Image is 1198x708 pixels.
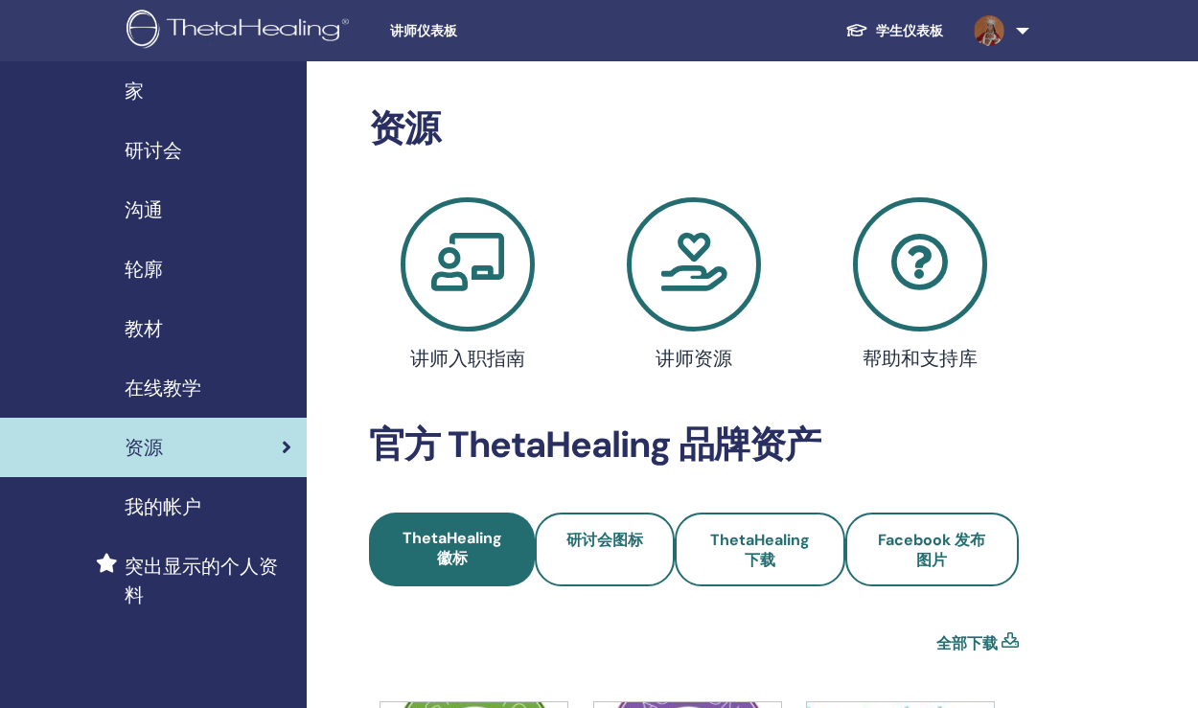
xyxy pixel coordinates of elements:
a: ThetaHealing 徽标 [369,513,535,586]
span: 讲师仪表板 [390,21,678,41]
span: 资源 [125,433,163,462]
a: 学生仪表板 [830,13,958,49]
h4: 帮助和支持库 [848,347,990,370]
img: logo.png [127,10,356,53]
span: 沟通 [125,195,163,224]
a: 讲师入职指南 [366,197,569,377]
a: 帮助和支持库 [818,197,1022,377]
span: 研讨会 [125,136,182,165]
h4: 讲师资源 [623,347,765,370]
span: 在线教学 [125,374,201,402]
span: 家 [125,77,144,105]
img: default.jpg [974,15,1004,46]
a: 全部下载 [936,632,998,655]
span: 突出显示的个人资料 [125,552,291,609]
img: graduation-cap-white.svg [845,22,868,38]
span: Facebook 发布图片 [878,530,985,570]
span: ThetaHealing 下载 [710,530,810,570]
a: Facebook 发布图片 [845,513,1019,586]
a: ThetaHealing 下载 [675,513,844,586]
span: ThetaHealing 徽标 [403,528,502,568]
a: 讲师资源 [592,197,795,377]
span: 我的帐户 [125,492,201,521]
a: 研讨会图标 [535,513,675,586]
h4: 讲师入职指南 [397,347,539,370]
span: 轮廓 [125,255,163,284]
span: 教材 [125,314,163,343]
h2: 资源 [369,107,1019,151]
span: 研讨会图标 [566,530,643,550]
h2: 官方 ThetaHealing 品牌资产 [369,423,1019,468]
